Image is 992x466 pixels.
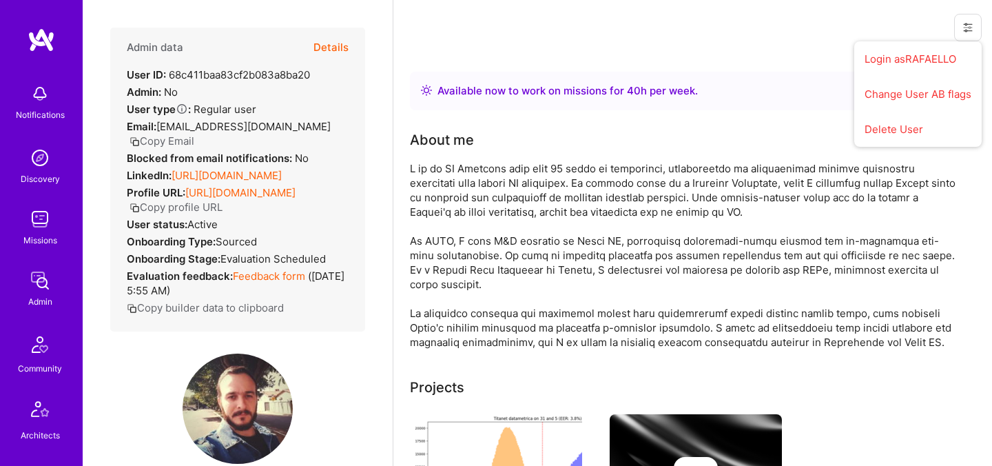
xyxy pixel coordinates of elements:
div: Regular user [127,102,256,116]
span: [EMAIL_ADDRESS][DOMAIN_NAME] [156,120,331,133]
img: teamwork [26,205,54,233]
strong: Onboarding Stage: [127,252,220,265]
span: 40 [627,84,641,97]
img: bell [26,80,54,108]
img: Community [23,328,56,361]
strong: User status: [127,218,187,231]
div: Admin [28,294,52,309]
div: Notifications [16,108,65,122]
span: sourced [216,235,257,248]
strong: Onboarding Type: [127,235,216,248]
button: Delete User [854,112,982,147]
span: Active [187,218,218,231]
button: Details [313,28,349,68]
div: No [127,151,309,165]
button: Copy Email [130,134,194,148]
button: Change User AB flags [854,77,982,112]
div: About me [410,130,474,150]
strong: Email: [127,120,156,133]
div: L ip do SI Ametcons adip elit 95 seddo ei temporinci, utlaboreetdo ma aliquaenimad minimve quisno... [410,161,961,349]
h4: Admin data [127,41,183,54]
i: Help [176,103,188,115]
img: Architects [23,395,56,428]
img: discovery [26,144,54,172]
a: Feedback form [233,270,305,283]
strong: Admin: [127,85,161,99]
strong: Profile URL: [127,186,185,199]
img: logo [28,28,55,52]
div: Projects [410,377,464,398]
div: 68c411baa83cf2b083a8ba20 [127,68,310,82]
img: admin teamwork [26,267,54,294]
button: Copy builder data to clipboard [127,301,284,315]
strong: Blocked from email notifications: [127,152,295,165]
i: icon Copy [130,203,140,213]
strong: User ID: [127,68,166,81]
strong: LinkedIn: [127,169,172,182]
img: Availability [421,85,432,96]
div: Discovery [21,172,60,186]
a: [URL][DOMAIN_NAME] [172,169,282,182]
strong: Evaluation feedback: [127,270,233,283]
i: icon Copy [130,136,140,147]
div: ( [DATE] 5:55 AM ) [127,269,349,298]
a: [URL][DOMAIN_NAME] [185,186,296,199]
button: Copy profile URL [130,200,223,214]
button: Login asRAFAELLO [854,41,982,77]
div: Available now to work on missions for h per week . [437,83,698,99]
div: Community [18,361,62,376]
img: User Avatar [183,354,293,464]
div: Architects [21,428,60,443]
i: icon Copy [127,303,137,314]
strong: User type : [127,103,191,116]
div: Missions [23,233,57,247]
div: No [127,85,178,99]
span: Evaluation Scheduled [220,252,326,265]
